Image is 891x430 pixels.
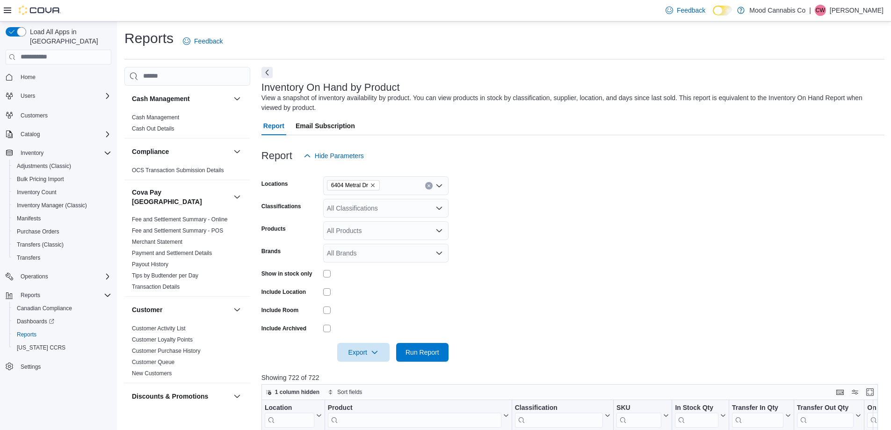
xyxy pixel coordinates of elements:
[616,404,661,428] div: SKU URL
[261,225,286,233] label: Products
[425,182,433,189] button: Clear input
[132,284,180,290] a: Transaction Details
[124,29,174,48] h1: Reports
[435,204,443,212] button: Open list of options
[13,187,111,198] span: Inventory Count
[300,146,368,165] button: Hide Parameters
[296,117,355,135] span: Email Subscription
[132,94,230,103] button: Cash Management
[265,404,314,413] div: Location
[675,404,718,413] div: In Stock Qty
[9,328,115,341] button: Reports
[406,348,439,357] span: Run Report
[17,344,65,351] span: [US_STATE] CCRS
[13,213,44,224] a: Manifests
[13,303,76,314] a: Canadian Compliance
[17,254,40,262] span: Transfers
[261,203,301,210] label: Classifications
[2,146,115,160] button: Inventory
[2,89,115,102] button: Users
[13,303,111,314] span: Canadian Compliance
[9,186,115,199] button: Inventory Count
[261,82,400,93] h3: Inventory On Hand by Product
[514,404,602,413] div: Classification
[6,66,111,398] nav: Complex example
[132,325,186,332] a: Customer Activity List
[732,404,783,428] div: Transfer In Qty
[132,238,182,246] span: Merchant Statement
[324,386,366,398] button: Sort fields
[232,304,243,315] button: Customer
[17,109,111,121] span: Customers
[749,5,805,16] p: Mood Cannabis Co
[9,199,115,212] button: Inventory Manager (Classic)
[26,27,111,46] span: Load All Apps in [GEOGRAPHIC_DATA]
[132,167,224,174] a: OCS Transaction Submission Details
[17,361,111,372] span: Settings
[261,150,292,161] h3: Report
[13,226,63,237] a: Purchase Orders
[263,117,284,135] span: Report
[815,5,826,16] div: Cory Waldron
[514,404,610,428] button: Classification
[9,225,115,238] button: Purchase Orders
[17,228,59,235] span: Purchase Orders
[261,325,306,332] label: Include Archived
[132,272,198,279] span: Tips by Budtender per Day
[261,373,884,382] p: Showing 722 of 722
[17,71,111,83] span: Home
[124,214,250,296] div: Cova Pay [GEOGRAPHIC_DATA]
[132,94,190,103] h3: Cash Management
[21,292,40,299] span: Reports
[435,182,443,189] button: Open list of options
[21,363,41,371] span: Settings
[13,160,111,172] span: Adjustments (Classic)
[232,146,243,157] button: Compliance
[13,316,111,327] span: Dashboards
[124,323,250,383] div: Customer
[13,316,58,327] a: Dashboards
[327,180,380,190] span: 6404 Metral Dr
[13,200,91,211] a: Inventory Manager (Classic)
[396,343,449,362] button: Run Report
[17,129,43,140] button: Catalog
[830,5,884,16] p: [PERSON_NAME]
[132,188,230,206] button: Cova Pay [GEOGRAPHIC_DATA]
[17,202,87,209] span: Inventory Manager (Classic)
[17,271,111,282] span: Operations
[17,271,52,282] button: Operations
[315,151,364,160] span: Hide Parameters
[17,215,41,222] span: Manifests
[232,191,243,203] button: Cova Pay [GEOGRAPHIC_DATA]
[675,404,718,428] div: In Stock Qty
[124,112,250,138] div: Cash Management
[17,175,64,183] span: Bulk Pricing Import
[262,386,323,398] button: 1 column hidden
[17,331,36,338] span: Reports
[261,306,298,314] label: Include Room
[9,238,115,251] button: Transfers (Classic)
[132,216,228,223] a: Fee and Settlement Summary - Online
[13,342,69,353] a: [US_STATE] CCRS
[265,404,314,428] div: Location
[132,261,168,268] a: Payout History
[816,5,825,16] span: CW
[132,167,224,174] span: OCS Transaction Submission Details
[2,270,115,283] button: Operations
[662,1,709,20] a: Feedback
[2,360,115,373] button: Settings
[132,249,212,257] span: Payment and Settlement Details
[435,249,443,257] button: Open list of options
[13,160,75,172] a: Adjustments (Classic)
[17,290,44,301] button: Reports
[265,404,322,428] button: Location
[13,226,111,237] span: Purchase Orders
[13,187,60,198] a: Inventory Count
[327,404,501,413] div: Product
[132,147,169,156] h3: Compliance
[132,261,168,268] span: Payout History
[132,147,230,156] button: Compliance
